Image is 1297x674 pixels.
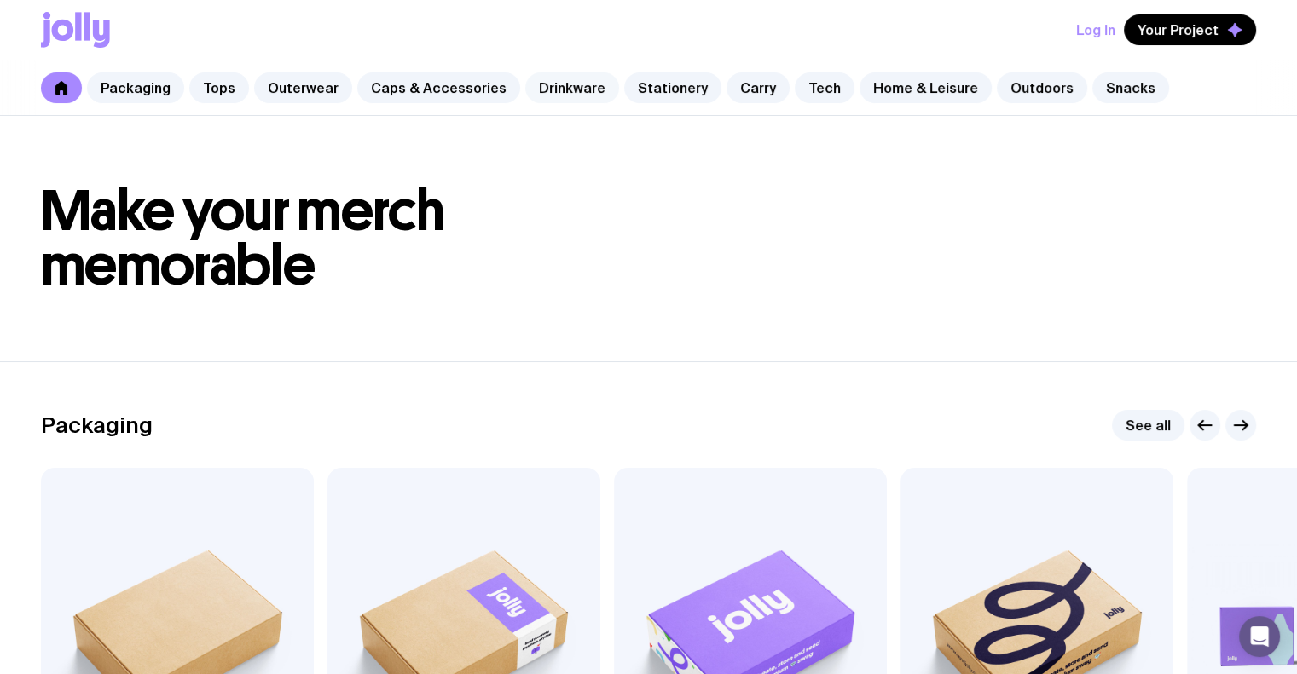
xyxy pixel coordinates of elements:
[1239,616,1280,657] div: Open Intercom Messenger
[41,177,444,299] span: Make your merch memorable
[624,72,721,103] a: Stationery
[1076,14,1115,45] button: Log In
[1124,14,1256,45] button: Your Project
[41,412,153,438] h2: Packaging
[1092,72,1169,103] a: Snacks
[87,72,184,103] a: Packaging
[727,72,790,103] a: Carry
[254,72,352,103] a: Outerwear
[189,72,249,103] a: Tops
[1112,410,1184,441] a: See all
[525,72,619,103] a: Drinkware
[997,72,1087,103] a: Outdoors
[860,72,992,103] a: Home & Leisure
[357,72,520,103] a: Caps & Accessories
[795,72,854,103] a: Tech
[1138,21,1219,38] span: Your Project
